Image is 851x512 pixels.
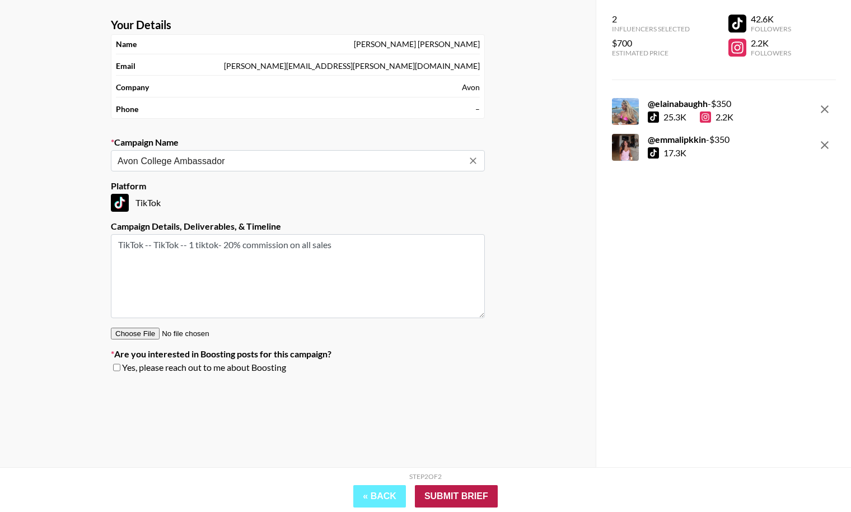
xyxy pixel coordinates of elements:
[465,153,481,169] button: Clear
[612,13,690,25] div: 2
[409,472,442,481] div: Step 2 of 2
[751,38,791,49] div: 2.2K
[612,38,690,49] div: $700
[648,134,706,145] strong: @ emmalipkkin
[111,194,129,212] img: TikTok
[475,104,480,114] div: –
[813,134,836,156] button: remove
[612,25,690,33] div: Influencers Selected
[116,104,138,114] strong: Phone
[111,180,485,192] label: Platform
[700,111,733,123] div: 2.2K
[111,194,485,212] div: TikTok
[751,49,791,57] div: Followers
[118,155,463,167] input: Old Town Road - Lil Nas X + Billy Ray Cyrus
[116,61,135,71] strong: Email
[111,18,171,32] strong: Your Details
[612,49,690,57] div: Estimated Price
[354,39,480,49] div: [PERSON_NAME] [PERSON_NAME]
[663,111,686,123] div: 25.3K
[415,485,498,508] input: Submit Brief
[663,147,686,159] div: 17.3K
[751,25,791,33] div: Followers
[111,221,485,232] label: Campaign Details, Deliverables, & Timeline
[122,362,286,373] span: Yes, please reach out to me about Boosting
[111,137,485,148] label: Campaign Name
[462,82,480,92] div: Avon
[116,39,137,49] strong: Name
[648,134,730,145] div: - $ 350
[648,98,708,109] strong: @ elainabaughh
[751,13,791,25] div: 42.6K
[813,98,836,120] button: remove
[353,485,406,508] button: « Back
[111,348,485,360] label: Are you interested in Boosting posts for this campaign?
[116,82,149,92] strong: Company
[224,61,480,71] div: [PERSON_NAME][EMAIL_ADDRESS][PERSON_NAME][DOMAIN_NAME]
[648,98,733,109] div: - $ 350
